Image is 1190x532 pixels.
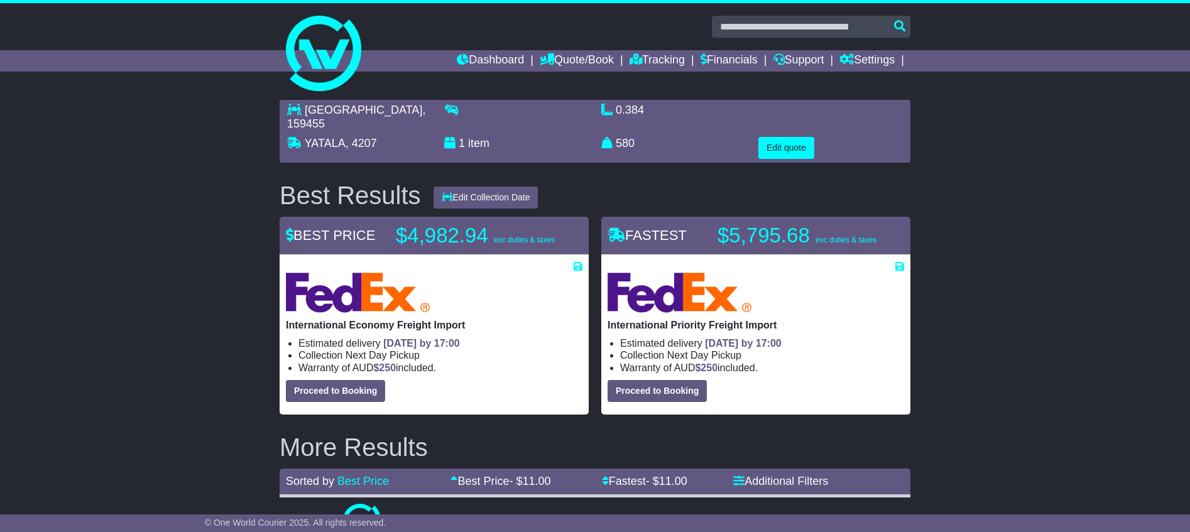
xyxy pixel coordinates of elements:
[758,137,814,159] button: Edit quote
[457,50,524,72] a: Dashboard
[718,223,876,248] p: $5,795.68
[396,223,555,248] p: $4,982.94
[733,475,828,487] a: Additional Filters
[602,475,687,487] a: Fastest- $11.00
[434,187,538,209] button: Edit Collection Date
[286,319,582,331] p: International Economy Freight Import
[305,137,346,149] span: YATALA
[459,137,465,149] span: 1
[450,475,550,487] a: Best Price- $11.00
[630,50,685,72] a: Tracking
[468,137,489,149] span: item
[616,137,635,149] span: 580
[346,350,420,361] span: Next Day Pickup
[616,104,644,116] span: 0.384
[298,349,582,361] li: Collection
[608,380,707,402] button: Proceed to Booking
[608,273,751,313] img: FedEx Express: International Priority Freight Import
[816,236,876,244] span: exc duties & taxes
[695,362,718,373] span: $
[620,337,904,349] li: Estimated delivery
[286,380,385,402] button: Proceed to Booking
[620,349,904,361] li: Collection
[280,433,910,461] h2: More Results
[540,50,614,72] a: Quote/Book
[373,362,396,373] span: $
[346,137,377,149] span: , 4207
[286,273,430,313] img: FedEx Express: International Economy Freight Import
[705,338,782,349] span: [DATE] by 17:00
[522,475,550,487] span: 11.00
[379,362,396,373] span: 250
[667,350,741,361] span: Next Day Pickup
[383,338,460,349] span: [DATE] by 17:00
[659,475,687,487] span: 11.00
[337,475,389,487] a: Best Price
[773,50,824,72] a: Support
[608,319,904,331] p: International Priority Freight Import
[305,104,422,116] span: [GEOGRAPHIC_DATA]
[701,50,758,72] a: Financials
[298,362,582,374] li: Warranty of AUD included.
[273,182,427,209] div: Best Results
[205,518,386,528] span: © One World Courier 2025. All rights reserved.
[298,337,582,349] li: Estimated delivery
[620,362,904,374] li: Warranty of AUD included.
[608,227,687,243] span: FASTEST
[646,475,687,487] span: - $
[287,104,425,130] span: , 159455
[509,475,550,487] span: - $
[701,362,718,373] span: 250
[286,475,334,487] span: Sorted by
[286,227,375,243] span: BEST PRICE
[839,50,895,72] a: Settings
[494,236,555,244] span: exc duties & taxes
